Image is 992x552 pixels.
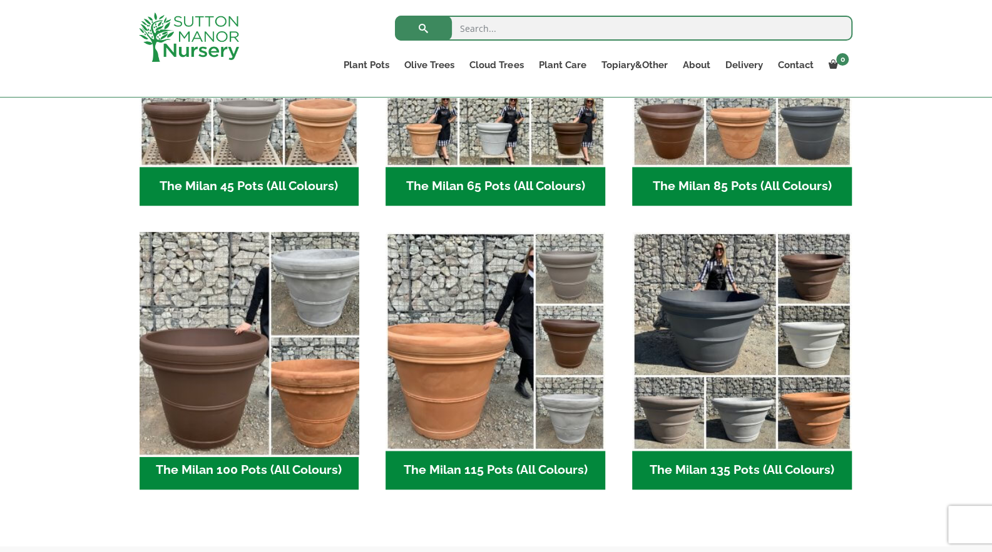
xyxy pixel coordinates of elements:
img: logo [139,13,239,62]
span: 0 [836,53,849,66]
a: 0 [821,56,852,74]
a: Visit product category The Milan 115 Pots (All Colours) [386,232,605,489]
a: Delivery [717,56,770,74]
h2: The Milan 100 Pots (All Colours) [140,451,359,489]
a: Topiary&Other [593,56,675,74]
h2: The Milan 45 Pots (All Colours) [140,167,359,206]
h2: The Milan 135 Pots (All Colours) [632,451,852,489]
a: Plant Pots [336,56,397,74]
input: Search... [395,16,852,41]
img: The Milan 115 Pots (All Colours) [386,232,605,451]
a: Contact [770,56,821,74]
a: Visit product category The Milan 135 Pots (All Colours) [632,232,852,489]
a: About [675,56,717,74]
img: The Milan 135 Pots (All Colours) [632,232,852,451]
a: Visit product category The Milan 100 Pots (All Colours) [140,232,359,489]
h2: The Milan 85 Pots (All Colours) [632,167,852,206]
img: The Milan 100 Pots (All Colours) [134,226,364,456]
a: Olive Trees [397,56,462,74]
a: Cloud Trees [462,56,531,74]
h2: The Milan 115 Pots (All Colours) [386,451,605,489]
a: Plant Care [531,56,593,74]
h2: The Milan 65 Pots (All Colours) [386,167,605,206]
